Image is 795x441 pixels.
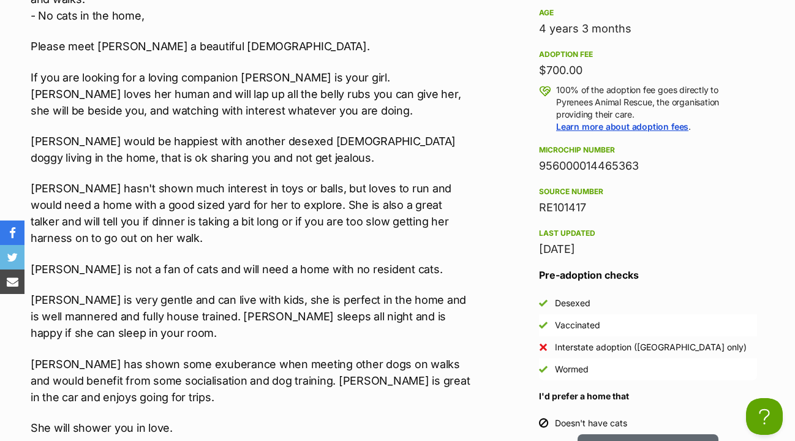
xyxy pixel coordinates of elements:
[746,398,783,435] iframe: Help Scout Beacon - Open
[31,356,473,405] p: [PERSON_NAME] has shown some exuberance when meeting other dogs on walks and would benefit from s...
[539,299,548,307] img: Yes
[555,297,590,309] div: Desexed
[539,62,757,79] div: $700.00
[31,261,473,277] p: [PERSON_NAME] is not a fan of cats and will need a home with no resident cats.
[539,390,757,402] h4: I'd prefer a home that
[539,187,757,197] div: Source number
[539,199,757,216] div: RE101417
[539,157,757,175] div: 956000014465363
[539,8,757,18] div: Age
[555,341,747,353] div: Interstate adoption ([GEOGRAPHIC_DATA] only)
[539,321,548,330] img: Yes
[539,20,757,37] div: 4 years 3 months
[539,145,757,155] div: Microchip number
[31,420,473,436] p: She will shower you in love.
[539,365,548,374] img: Yes
[539,228,757,238] div: Last updated
[555,363,589,375] div: Wormed
[539,343,548,352] img: No
[539,50,757,59] div: Adoption fee
[31,38,473,55] p: Please meet [PERSON_NAME] a beautiful [DEMOGRAPHIC_DATA].
[555,417,627,429] div: Doesn't have cats
[31,292,473,341] p: [PERSON_NAME] is very gentle and can live with kids, she is perfect in the home and is well manne...
[31,69,473,119] p: If you are looking for a loving companion [PERSON_NAME] is your girl. [PERSON_NAME] loves her hum...
[539,241,757,258] div: [DATE]
[556,84,757,133] p: 100% of the adoption fee goes directly to Pyrenees Animal Rescue, the organisation providing thei...
[556,121,688,132] a: Learn more about adoption fees
[539,268,757,282] h3: Pre-adoption checks
[31,180,473,246] p: [PERSON_NAME] hasn't shown much interest in toys or balls, but loves to run and would need a home...
[555,319,600,331] div: Vaccinated
[31,133,473,166] p: [PERSON_NAME] would be happiest with another desexed [DEMOGRAPHIC_DATA] doggy living in the home,...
